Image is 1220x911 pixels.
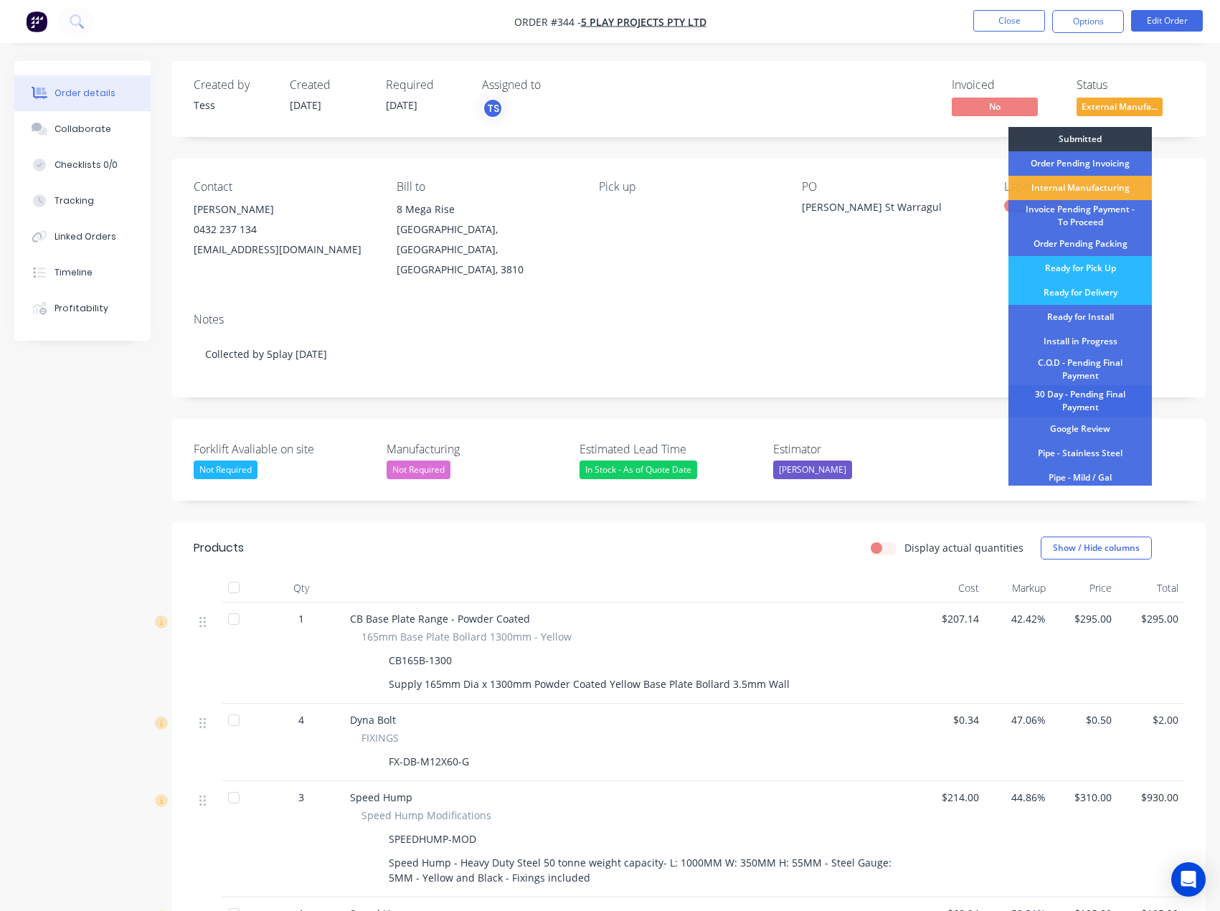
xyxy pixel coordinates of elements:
div: Bill to [397,180,577,194]
span: $2.00 [1123,712,1178,727]
button: Linked Orders [14,219,151,255]
div: Labels [1004,180,1184,194]
label: Display actual quantities [904,540,1023,555]
label: Estimated Lead Time [580,440,759,458]
div: [GEOGRAPHIC_DATA], [GEOGRAPHIC_DATA], [GEOGRAPHIC_DATA], 3810 [397,220,577,280]
span: [DATE] [290,98,321,112]
div: Products [194,539,244,557]
span: 47.06% [990,712,1046,727]
div: Ready for Pick Up [1008,256,1152,280]
span: $295.00 [1123,611,1178,626]
div: Required [386,78,465,92]
button: Close [973,10,1045,32]
div: CB165B-1300 [383,650,458,671]
div: Not Required [387,461,450,479]
div: Pipe - Stainless Steel [1008,441,1152,466]
span: Speed Hump Modifications [361,808,491,823]
button: External Manufa... [1077,98,1163,119]
button: Profitability [14,291,151,326]
span: 3 [298,790,304,805]
div: [PERSON_NAME]0432 237 134[EMAIL_ADDRESS][DOMAIN_NAME] [194,199,374,260]
div: Speed Hump - Heavy Duty Steel 50 tonne weight capacity- L: 1000MM W: 350MM H: 55MM - Steel Gauge:... [383,852,901,888]
div: Profitability [55,302,108,315]
a: 5 Play Projects PTY LTD [581,15,706,29]
div: Price [1051,574,1118,603]
div: Created by [194,78,273,92]
label: Manufacturing [387,440,566,458]
div: Ready for Install [1008,305,1152,329]
span: 4 [298,712,304,727]
div: Collected by 5play [DATE] [194,332,1184,376]
button: Timeline [14,255,151,291]
span: $295.00 [1057,611,1112,626]
div: Install in Progress [1008,329,1152,354]
div: Status [1077,78,1184,92]
div: Pick up [599,180,779,194]
div: 30 Day - Pending Final Payment [1008,385,1152,417]
div: 8 Mega Rise[GEOGRAPHIC_DATA], [GEOGRAPHIC_DATA], [GEOGRAPHIC_DATA], 3810 [397,199,577,280]
div: Tracking [55,194,94,207]
button: Options [1052,10,1124,33]
div: Notes [194,313,1184,326]
div: 0432 237 134 [194,220,374,240]
div: Created [290,78,369,92]
button: Collaborate [14,111,151,147]
button: Order details [14,75,151,111]
span: 44.86% [990,790,1046,805]
div: Invoice Pending Payment - To Proceed [1008,200,1152,232]
img: Factory [26,11,47,32]
span: [DATE] [386,98,417,112]
span: Speed Hump [350,790,412,804]
button: Show / Hide columns [1041,537,1152,560]
div: Linked Orders [55,230,116,243]
span: FIXINGS [361,730,399,745]
div: [PERSON_NAME] [773,461,852,479]
span: External Manufa... [1077,98,1163,115]
div: Collaborate [55,123,111,136]
div: Supply 165mm Dia x 1300mm Powder Coated Yellow Base Plate Bollard 3.5mm Wall [383,674,795,694]
div: Google Review [1008,417,1152,441]
div: Invoiced [952,78,1059,92]
button: Tracking [14,183,151,219]
button: Checklists 0/0 [14,147,151,183]
div: Contact [194,180,374,194]
div: Ready for Delivery [1008,280,1152,305]
div: Pipe - Mild / Gal [1008,466,1152,490]
div: Assigned to [482,78,625,92]
div: [EMAIL_ADDRESS][DOMAIN_NAME] [194,240,374,260]
div: PO [802,180,982,194]
button: TS [482,98,503,119]
div: Total [1117,574,1184,603]
div: Order details [55,87,115,100]
div: Not Required [194,461,257,479]
span: Order #344 - [514,15,581,29]
div: Markup [985,574,1051,603]
label: Estimator [773,440,952,458]
div: Qty [258,574,344,603]
div: Tess [194,98,273,113]
div: Open Intercom Messenger [1171,862,1206,897]
div: [PERSON_NAME] St Warragul [802,199,981,220]
div: 8 Mega Rise [397,199,577,220]
div: Internal Manufacturing [1008,176,1152,200]
span: 42.42% [990,611,1046,626]
span: No [952,98,1038,115]
div: In Stock - As of Quote Date [580,461,697,479]
div: Order Pending Invoicing [1008,151,1152,176]
div: Checklists 0/0 [55,159,118,171]
span: 165mm Base Plate Bollard 1300mm - Yellow [361,629,572,644]
div: Order Pending Packing [1008,232,1152,256]
span: $214.00 [924,790,979,805]
button: Edit Order [1131,10,1203,32]
span: $207.14 [924,611,979,626]
div: SPEEDHUMP-MOD [383,829,482,849]
span: $0.50 [1057,712,1112,727]
span: CB Base Plate Range - Powder Coated [350,612,530,626]
label: Forklift Avaliable on site [194,440,373,458]
span: $930.00 [1123,790,1178,805]
div: Supply Only [1004,199,1064,212]
div: [PERSON_NAME] [194,199,374,220]
div: FX-DB-M12X60-G [383,751,475,772]
span: $310.00 [1057,790,1112,805]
